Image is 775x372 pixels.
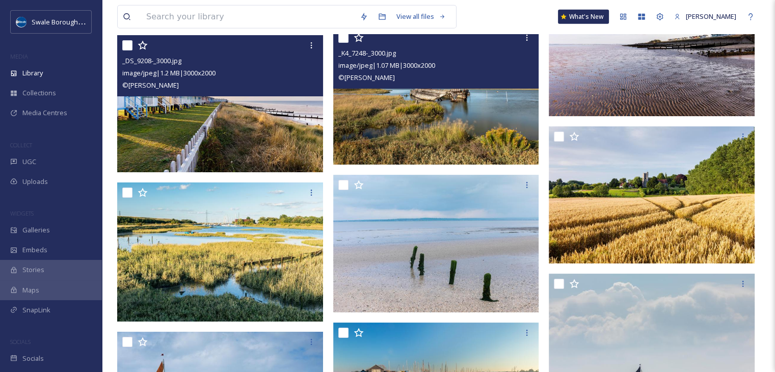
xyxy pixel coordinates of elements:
[669,7,741,26] a: [PERSON_NAME]
[558,10,609,24] a: What's New
[16,17,26,27] img: Swale-Borough-Council-default-social-image.png
[10,52,28,60] span: MEDIA
[22,177,48,187] span: Uploads
[333,175,539,312] img: _K4_0905-_3000.jpg
[122,81,179,90] span: © [PERSON_NAME]
[10,209,34,217] span: WIDGETS
[22,88,56,98] span: Collections
[122,56,181,65] span: _DS_9208-_3000.jpg
[338,73,395,82] span: © [PERSON_NAME]
[10,141,32,149] span: COLLECT
[22,225,50,235] span: Galleries
[22,265,44,275] span: Stories
[32,17,102,26] span: Swale Borough Council
[686,12,736,21] span: [PERSON_NAME]
[549,126,755,264] img: _DS_5673-_3000.jpg
[22,157,36,167] span: UGC
[22,108,67,118] span: Media Centres
[117,182,326,322] img: _K4_7351-_3000.jpg
[117,35,323,172] img: _DS_9208-_3000.jpg
[333,28,539,165] img: _K4_7248-_3000.jpg
[22,245,47,255] span: Embeds
[22,354,44,363] span: Socials
[10,338,31,346] span: SOCIALS
[141,6,355,28] input: Search your library
[122,68,216,77] span: image/jpeg | 1.2 MB | 3000 x 2000
[338,48,396,58] span: _K4_7248-_3000.jpg
[22,305,50,315] span: SnapLink
[22,68,43,78] span: Library
[338,61,435,70] span: image/jpeg | 1.07 MB | 3000 x 2000
[391,7,451,26] a: View all files
[22,285,39,295] span: Maps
